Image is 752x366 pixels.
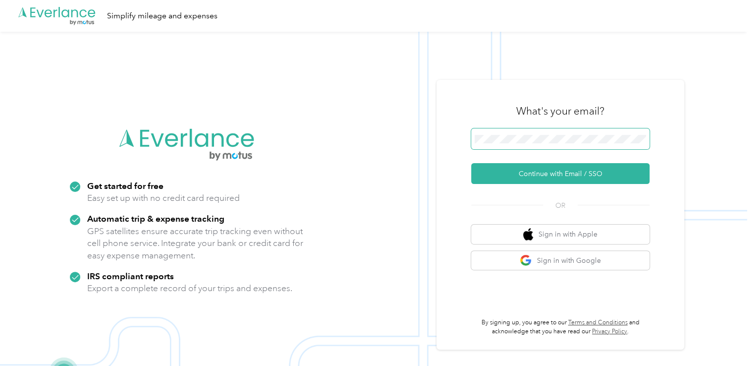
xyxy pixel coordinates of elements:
span: OR [543,200,578,211]
p: Easy set up with no credit card required [87,192,240,204]
a: Terms and Conditions [568,319,628,326]
strong: IRS compliant reports [87,271,174,281]
button: Continue with Email / SSO [471,163,649,184]
img: apple logo [523,228,533,241]
strong: Get started for free [87,181,163,191]
button: google logoSign in with Google [471,251,649,270]
p: GPS satellites ensure accurate trip tracking even without cell phone service. Integrate your bank... [87,225,304,262]
div: Simplify mileage and expenses [107,10,217,22]
p: By signing up, you agree to our and acknowledge that you have read our . [471,318,649,336]
a: Privacy Policy [592,328,627,335]
button: apple logoSign in with Apple [471,225,649,244]
img: google logo [520,254,532,267]
h3: What's your email? [516,104,604,118]
p: Export a complete record of your trips and expenses. [87,282,292,295]
strong: Automatic trip & expense tracking [87,213,224,224]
